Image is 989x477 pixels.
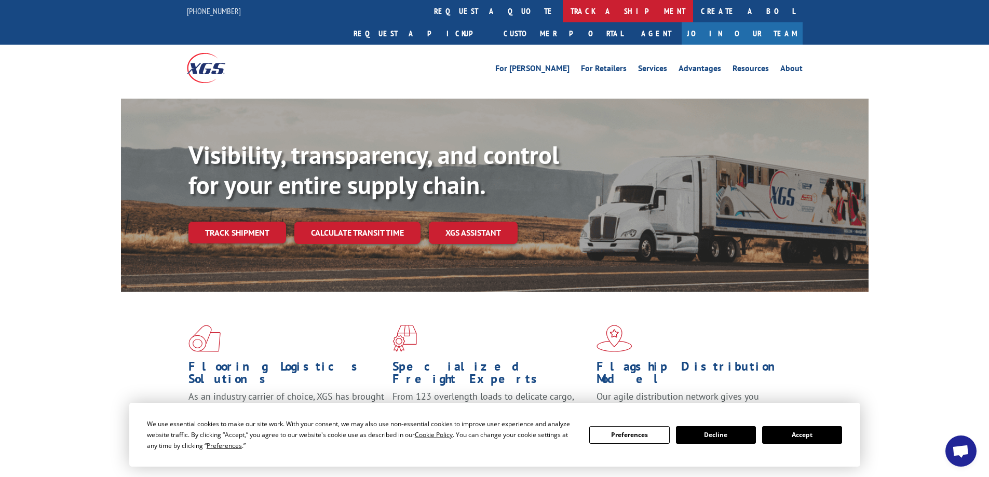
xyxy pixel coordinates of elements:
[346,22,496,45] a: Request a pickup
[682,22,803,45] a: Join Our Team
[392,390,589,437] p: From 123 overlength loads to delicate cargo, our experienced staff knows the best way to move you...
[188,325,221,352] img: xgs-icon-total-supply-chain-intelligence-red
[597,360,793,390] h1: Flagship Distribution Model
[188,139,559,201] b: Visibility, transparency, and control for your entire supply chain.
[294,222,421,244] a: Calculate transit time
[676,426,756,444] button: Decline
[207,441,242,450] span: Preferences
[631,22,682,45] a: Agent
[147,418,577,451] div: We use essential cookies to make our site work. With your consent, we may also use non-essential ...
[188,222,286,243] a: Track shipment
[188,390,384,427] span: As an industry carrier of choice, XGS has brought innovation and dedication to flooring logistics...
[392,325,417,352] img: xgs-icon-focused-on-flooring-red
[581,64,627,76] a: For Retailers
[589,426,669,444] button: Preferences
[597,325,632,352] img: xgs-icon-flagship-distribution-model-red
[415,430,453,439] span: Cookie Policy
[762,426,842,444] button: Accept
[392,360,589,390] h1: Specialized Freight Experts
[733,64,769,76] a: Resources
[129,403,860,467] div: Cookie Consent Prompt
[496,22,631,45] a: Customer Portal
[597,390,788,415] span: Our agile distribution network gives you nationwide inventory management on demand.
[188,360,385,390] h1: Flooring Logistics Solutions
[495,64,570,76] a: For [PERSON_NAME]
[638,64,667,76] a: Services
[429,222,518,244] a: XGS ASSISTANT
[679,64,721,76] a: Advantages
[187,6,241,16] a: [PHONE_NUMBER]
[945,435,977,467] a: Open chat
[780,64,803,76] a: About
